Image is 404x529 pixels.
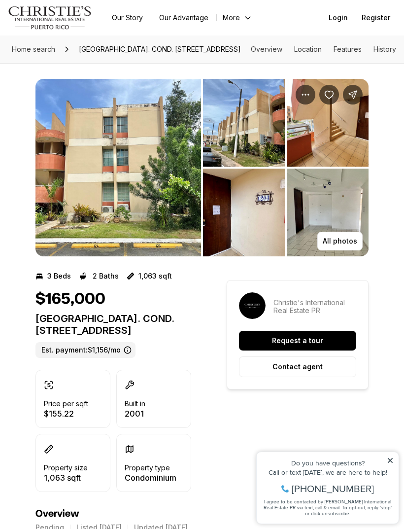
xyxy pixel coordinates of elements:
button: View image gallery [35,79,201,256]
button: View image gallery [287,169,369,256]
button: More [217,11,258,25]
button: View image gallery [287,79,369,167]
a: Our Advantage [151,11,216,25]
p: All photos [323,237,357,245]
span: [GEOGRAPHIC_DATA]. COND. [STREET_ADDRESS] [75,41,245,57]
button: Request a tour [239,331,356,351]
label: Est. payment: $1,156/mo [35,342,135,358]
li: 2 of 7 [203,79,369,256]
span: I agree to be contacted by [PERSON_NAME] International Real Estate PR via text, call & email. To ... [12,61,140,79]
span: [PHONE_NUMBER] [40,46,123,56]
h1: $165,000 [35,290,105,309]
button: Login [323,8,354,28]
p: Condominium [125,474,176,482]
p: Request a tour [272,337,323,345]
p: $155.22 [44,410,88,418]
p: 3 Beds [47,272,71,280]
button: Contact agent [239,356,356,377]
button: View image gallery [203,79,285,167]
div: Listing Photos [35,79,369,256]
span: Home search [12,45,55,53]
p: 2 Baths [93,272,119,280]
a: Skip to: History [373,45,396,53]
nav: Page section menu [251,45,396,53]
button: Save Property: BOULEVARD ST. COND. BOULEVARD DEL RIO #APT. C-204 [319,85,339,105]
button: Register [356,8,396,28]
div: Do you have questions? [10,22,142,29]
img: logo [8,6,92,30]
a: Skip to: Overview [251,45,282,53]
h4: Overview [35,508,191,520]
a: Skip to: Features [334,45,362,53]
a: Skip to: Location [294,45,322,53]
span: Login [329,14,348,22]
p: 1,063 sqft [44,474,88,482]
p: Christie's International Real Estate PR [273,299,356,315]
button: Share Property: BOULEVARD ST. COND. BOULEVARD DEL RIO #APT. C-204 [343,85,363,105]
p: Built in [125,400,145,408]
button: Property options [296,85,315,105]
button: View image gallery [203,169,285,256]
p: Price per sqft [44,400,88,408]
p: Contact agent [272,363,323,371]
span: Register [362,14,390,22]
p: 2001 [125,410,145,418]
p: Property type [125,464,170,472]
p: Property size [44,464,88,472]
li: 1 of 7 [35,79,201,256]
div: Call or text [DATE], we are here to help! [10,32,142,38]
p: 1,063 sqft [138,272,172,280]
button: All photos [317,232,363,250]
a: Our Story [104,11,151,25]
a: Home search [8,41,59,57]
p: [GEOGRAPHIC_DATA]. COND. [STREET_ADDRESS] [35,313,191,336]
